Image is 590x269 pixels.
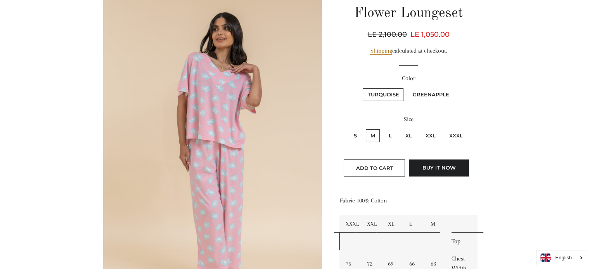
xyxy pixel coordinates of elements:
label: XXXL [445,129,467,142]
span: Add to Cart [356,165,393,171]
span: LE 2,100.00 [367,29,408,40]
td: XXL [361,215,382,233]
p: Fabric 100% Cotton [339,196,477,206]
div: calculated at checkout. [339,46,477,56]
button: Add to Cart [344,159,405,176]
button: Buy it now [409,159,469,176]
label: XXL [421,129,440,142]
h1: Flower Loungeset [339,4,477,23]
label: L [384,129,396,142]
td: XXXL [340,215,361,233]
label: M [366,129,380,142]
td: Top [446,233,477,250]
a: Shipping [370,47,392,55]
label: Turquoise [363,88,403,101]
label: Color [339,74,477,83]
label: XL [401,129,417,142]
label: Size [339,115,477,124]
a: English [540,254,582,262]
label: Greenapple [408,88,453,101]
td: M [425,215,446,233]
label: S [349,129,362,142]
span: LE 1,050.00 [410,30,449,39]
td: XL [382,215,403,233]
i: English [555,255,572,260]
td: L [403,215,425,233]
